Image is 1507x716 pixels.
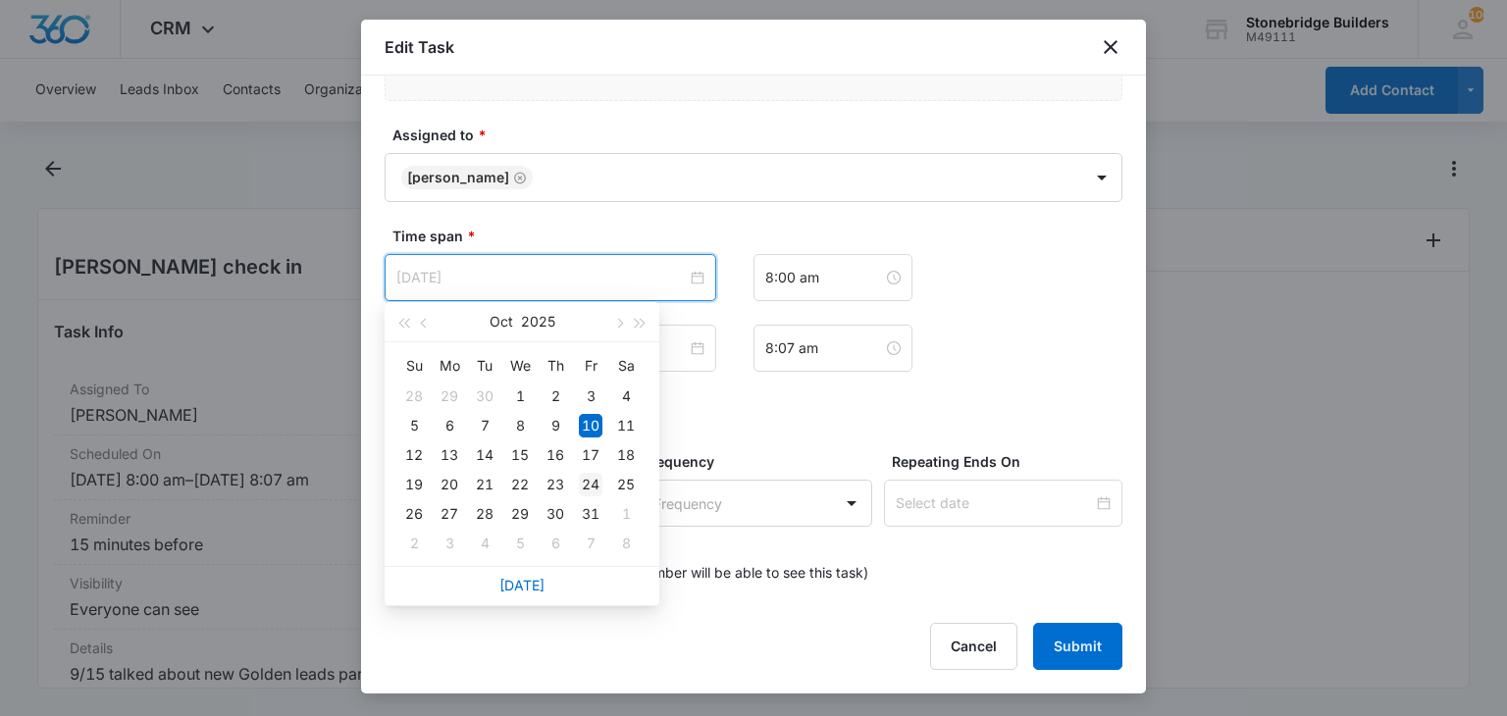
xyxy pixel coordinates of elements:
div: 29 [508,502,532,526]
label: Time span [392,226,1130,246]
div: Remove Mike Anderson [509,171,527,184]
div: 17 [579,443,602,467]
div: 25 [614,473,638,496]
td: 2025-10-24 [573,470,608,499]
div: 30 [544,502,567,526]
div: 2 [402,532,426,555]
div: 8 [614,532,638,555]
td: 2025-10-03 [573,382,608,411]
td: 2025-10-05 [396,411,432,440]
div: 5 [402,414,426,437]
td: 2025-11-08 [608,529,644,558]
div: 20 [438,473,461,496]
div: 2 [544,384,567,408]
div: 18 [614,443,638,467]
td: 2025-11-02 [396,529,432,558]
td: 2025-10-14 [467,440,502,470]
div: 3 [438,532,461,555]
td: 2025-11-07 [573,529,608,558]
div: 11 [614,414,638,437]
td: 2025-10-26 [396,499,432,529]
td: 2025-10-12 [396,440,432,470]
label: Repeating Ends On [892,451,1130,472]
td: 2025-10-16 [538,440,573,470]
th: Sa [608,350,644,382]
td: 2025-10-11 [608,411,644,440]
div: 5 [508,532,532,555]
input: 8:00 am [765,267,883,288]
div: 1 [614,502,638,526]
div: 12 [402,443,426,467]
div: 23 [544,473,567,496]
button: Submit [1033,623,1122,670]
td: 2025-10-21 [467,470,502,499]
td: 2025-11-06 [538,529,573,558]
td: 2025-10-31 [573,499,608,529]
div: 7 [473,414,496,437]
div: 19 [402,473,426,496]
button: Oct [490,302,513,341]
td: 2025-09-29 [432,382,467,411]
td: 2025-11-01 [608,499,644,529]
th: Su [396,350,432,382]
td: 2025-10-29 [502,499,538,529]
td: 2025-11-04 [467,529,502,558]
div: 3 [579,384,602,408]
div: 13 [438,443,461,467]
div: 6 [438,414,461,437]
button: Cancel [930,623,1017,670]
div: 15 [508,443,532,467]
div: 9 [544,414,567,437]
td: 2025-10-17 [573,440,608,470]
div: 8 [508,414,532,437]
td: 2025-10-28 [467,499,502,529]
td: 2025-10-27 [432,499,467,529]
div: 16 [544,443,567,467]
div: 26 [402,502,426,526]
td: 2025-10-13 [432,440,467,470]
label: Frequency [643,451,881,472]
div: 30 [473,384,496,408]
h1: Edit Task [385,35,454,59]
td: 2025-09-30 [467,382,502,411]
div: 6 [544,532,567,555]
td: 2025-10-19 [396,470,432,499]
td: 2025-10-20 [432,470,467,499]
input: Oct 10, 2025 [396,267,687,288]
td: 2025-09-28 [396,382,432,411]
td: 2025-10-23 [538,470,573,499]
td: 2025-11-05 [502,529,538,558]
button: 2025 [521,302,555,341]
th: Tu [467,350,502,382]
td: 2025-10-06 [432,411,467,440]
div: 21 [473,473,496,496]
td: 2025-10-09 [538,411,573,440]
td: 2025-10-18 [608,440,644,470]
td: 2025-11-03 [432,529,467,558]
div: 24 [579,473,602,496]
div: 14 [473,443,496,467]
button: close [1099,35,1122,59]
td: 2025-10-22 [502,470,538,499]
td: 2025-10-10 [573,411,608,440]
input: Select date [896,492,1093,514]
td: 2025-10-04 [608,382,644,411]
div: 27 [438,502,461,526]
div: 28 [473,502,496,526]
div: 1 [508,384,532,408]
td: 2025-10-07 [467,411,502,440]
input: 8:07 am [765,337,883,359]
div: 31 [579,502,602,526]
td: 2025-10-30 [538,499,573,529]
th: Mo [432,350,467,382]
div: 4 [473,532,496,555]
div: 29 [438,384,461,408]
th: Th [538,350,573,382]
td: 2025-10-15 [502,440,538,470]
div: 4 [614,384,638,408]
td: 2025-10-01 [502,382,538,411]
th: Fr [573,350,608,382]
div: [PERSON_NAME] [407,171,509,184]
label: Assigned to [392,125,1130,145]
div: 7 [579,532,602,555]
